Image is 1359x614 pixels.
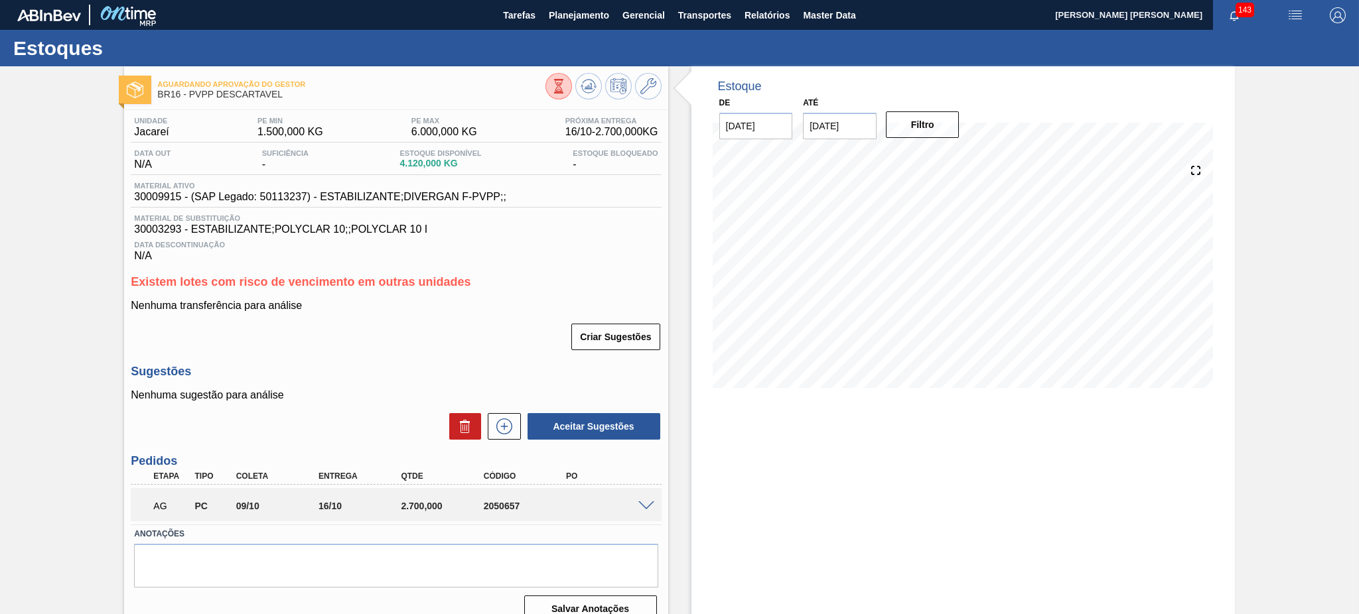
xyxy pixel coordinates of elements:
div: - [569,149,661,170]
div: Estoque [718,80,762,93]
span: Estoque Disponível [399,149,481,157]
span: Suficiência [262,149,309,157]
span: 30003293 - ESTABILIZANTE;POLYCLAR 10;;POLYCLAR 10 I [134,223,658,235]
div: Nova sugestão [481,413,521,440]
img: TNhmsLtSVTkK8tSr43FrP2fwEKptu5GPRR3wAAAABJRU5ErkJggg== [17,9,81,21]
img: Logout [1330,7,1346,23]
span: Material ativo [134,182,506,190]
div: Etapa [150,471,193,481]
img: Ícone [127,82,143,98]
span: Jacareí [134,126,169,138]
div: Pedido de Compra [191,501,234,511]
p: Nenhuma transferência para análise [131,300,661,312]
div: Aceitar Sugestões [521,412,662,441]
span: 6.000,000 KG [411,126,477,138]
span: PE MAX [411,117,477,125]
button: Filtro [886,111,960,138]
button: Notificações [1213,6,1255,25]
div: Criar Sugestões [573,322,661,351]
span: Material de Substituição [134,214,658,222]
span: Existem lotes com risco de vencimento em outras unidades [131,275,470,288]
div: Qtde [397,471,490,481]
div: N/A [131,149,174,170]
span: Planejamento [549,7,609,23]
span: 1.500,000 KG [257,126,323,138]
div: Aguardando Aprovação do Gestor [150,491,193,521]
h3: Sugestões [131,365,661,379]
span: Estoque Bloqueado [573,149,658,157]
label: Anotações [134,524,658,544]
span: Data Descontinuação [134,241,658,249]
span: Gerencial [622,7,665,23]
div: Tipo [191,471,234,481]
span: BR16 - PVPP DESCARTAVEL [157,90,545,99]
div: Entrega [315,471,408,481]
div: N/A [131,235,661,262]
label: Até [803,98,818,107]
span: 16/10 - 2.700,000 KG [565,126,658,138]
button: Atualizar Gráfico [575,73,602,99]
span: 4.120,000 KG [399,158,481,168]
h3: Pedidos [131,454,661,468]
div: - [259,149,312,170]
p: Nenhuma sugestão para análise [131,389,661,401]
span: Próxima Entrega [565,117,658,125]
p: AG [153,501,190,511]
button: Aceitar Sugestões [528,413,660,440]
span: Data out [134,149,171,157]
span: PE MIN [257,117,323,125]
span: Relatórios [745,7,790,23]
span: Aguardando Aprovação do Gestor [157,80,545,88]
button: Ir ao Master Data / Geral [635,73,662,99]
div: Coleta [233,471,326,481]
div: 16/10/2025 [315,501,408,511]
input: dd/mm/yyyy [719,113,793,139]
img: userActions [1287,7,1303,23]
span: Unidade [134,117,169,125]
span: Tarefas [503,7,536,23]
div: 2.700,000 [397,501,490,511]
button: Visão Geral dos Estoques [545,73,572,99]
input: dd/mm/yyyy [803,113,877,139]
span: Master Data [803,7,855,23]
span: 30009915 - (SAP Legado: 50113237) - ESTABILIZANTE;DIVERGAN F-PVPP;; [134,191,506,203]
label: De [719,98,731,107]
span: 143 [1236,3,1254,17]
div: 09/10/2025 [233,501,326,511]
div: Excluir Sugestões [443,413,481,440]
div: 2050657 [480,501,573,511]
div: PO [563,471,656,481]
button: Programar Estoque [605,73,632,99]
h1: Estoques [13,40,249,56]
div: Código [480,471,573,481]
button: Criar Sugestões [571,324,660,350]
span: Transportes [678,7,731,23]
